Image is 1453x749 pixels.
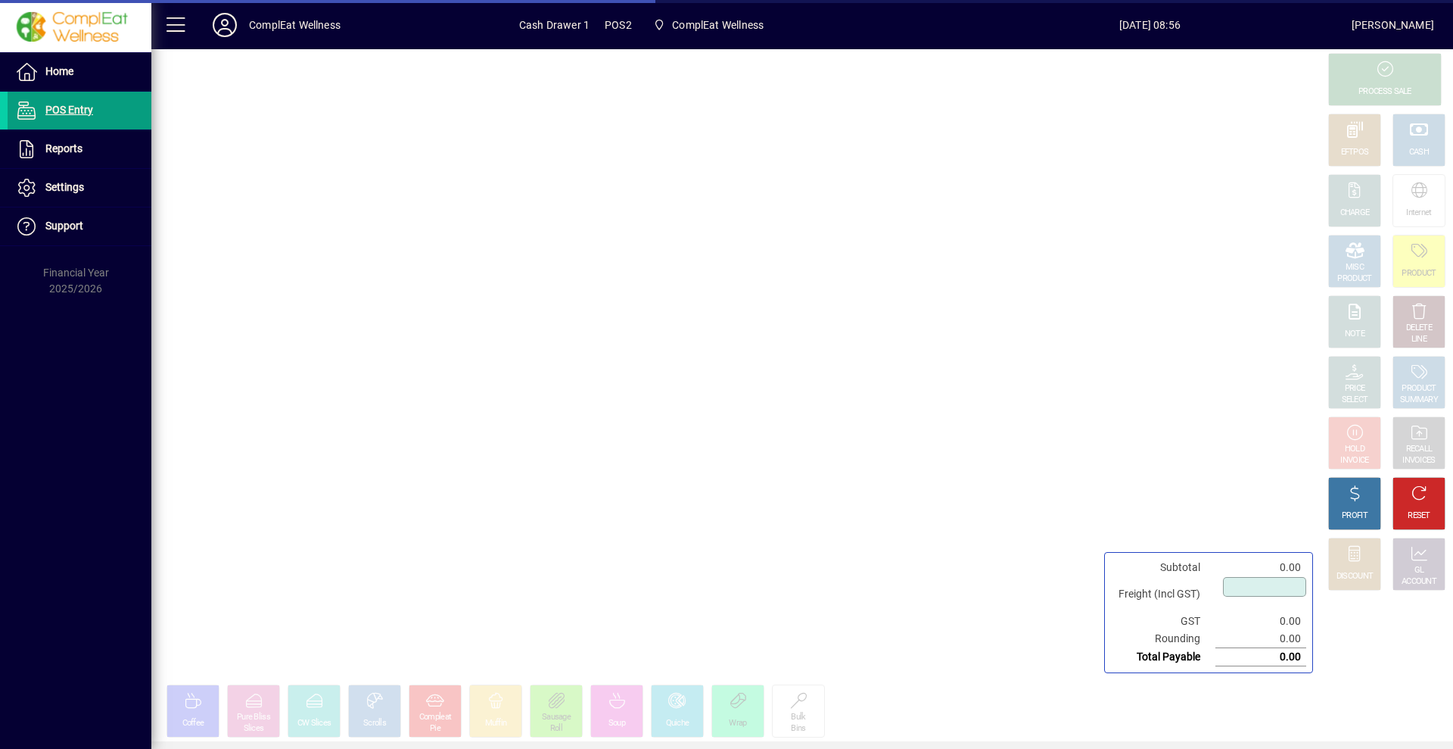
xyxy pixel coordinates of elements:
div: PROCESS SALE [1358,86,1411,98]
div: HOLD [1345,444,1364,455]
div: Internet [1406,208,1431,219]
div: Roll [550,723,562,735]
span: Reports [45,142,82,154]
a: Settings [8,169,151,207]
div: PRODUCT [1337,273,1371,285]
span: Settings [45,181,84,193]
span: Support [45,220,83,232]
div: INVOICES [1402,455,1435,467]
div: MISC [1346,262,1364,273]
div: DISCOUNT [1336,571,1373,582]
div: Compleat [419,712,451,723]
div: NOTE [1345,329,1364,340]
td: 0.00 [1215,613,1306,630]
div: PRODUCT [1402,383,1436,395]
div: PRICE [1345,383,1365,395]
td: Subtotal [1111,559,1215,576]
td: 0.00 [1215,630,1306,648]
div: RESET [1408,510,1430,522]
span: [DATE] 08:56 [948,13,1352,37]
div: PRODUCT [1402,268,1436,279]
div: Pure Bliss [237,712,270,723]
div: SELECT [1342,395,1368,406]
div: DELETE [1406,323,1432,334]
div: Bulk [791,712,805,723]
span: POS2 [605,13,632,37]
a: Home [8,53,151,91]
div: GL [1414,565,1424,576]
div: Quiche [666,718,689,729]
a: Support [8,208,151,245]
span: ComplEat Wellness [647,11,770,39]
div: SUMMARY [1400,395,1438,406]
a: Reports [8,130,151,168]
div: Bins [791,723,805,735]
td: 0.00 [1215,648,1306,666]
div: Coffee [182,718,204,729]
div: EFTPOS [1341,147,1369,158]
div: Sausage [542,712,571,723]
div: Pie [430,723,440,735]
div: INVOICE [1340,455,1368,467]
td: GST [1111,613,1215,630]
div: CHARGE [1340,208,1370,219]
span: Cash Drawer 1 [519,13,590,37]
td: 0.00 [1215,559,1306,576]
div: CASH [1409,147,1429,158]
div: Soup [608,718,625,729]
td: Total Payable [1111,648,1215,666]
td: Freight (Incl GST) [1111,576,1215,613]
div: PROFIT [1342,510,1367,522]
div: [PERSON_NAME] [1352,13,1434,37]
div: RECALL [1406,444,1433,455]
div: LINE [1411,334,1427,345]
div: ACCOUNT [1402,576,1436,588]
div: Slices [244,723,264,735]
div: CW Slices [297,718,331,729]
span: ComplEat Wellness [672,13,764,37]
div: Scrolls [363,718,386,729]
span: POS Entry [45,104,93,116]
span: Home [45,65,73,77]
button: Profile [201,11,249,39]
div: Wrap [729,718,746,729]
td: Rounding [1111,630,1215,648]
div: ComplEat Wellness [249,13,341,37]
div: Muffin [485,718,507,729]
